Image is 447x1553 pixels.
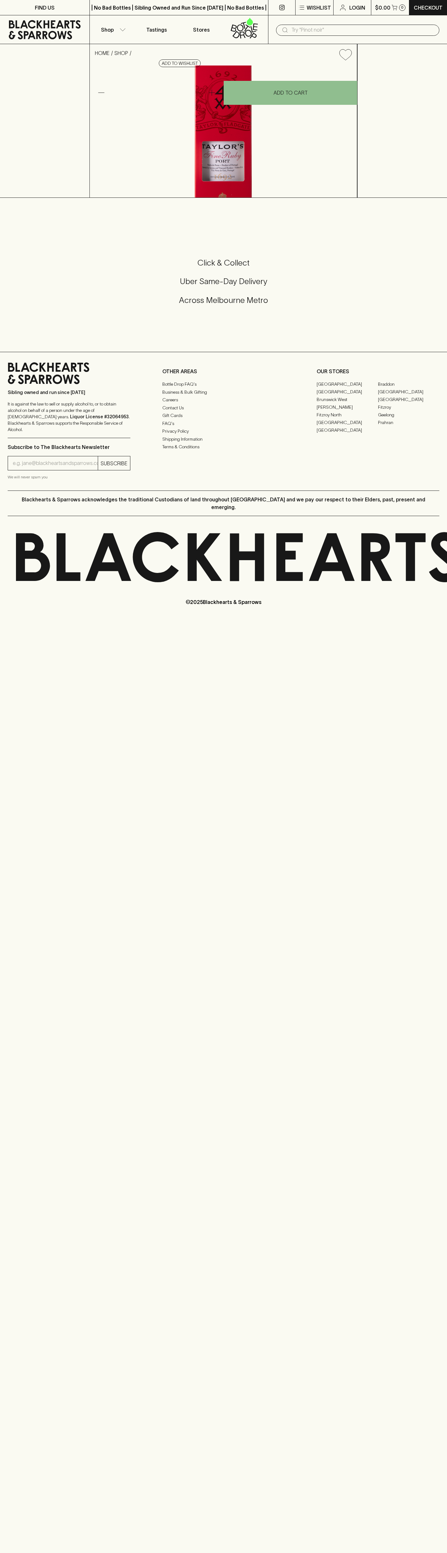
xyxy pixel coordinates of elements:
[8,389,130,396] p: Sibling owned and run since [DATE]
[378,403,439,411] a: Fitzroy
[317,367,439,375] p: OUR STORES
[401,6,404,9] p: 0
[98,456,130,470] button: SUBSCRIBE
[8,276,439,287] h5: Uber Same-Day Delivery
[8,232,439,339] div: Call to action block
[317,388,378,396] a: [GEOGRAPHIC_DATA]
[70,414,129,419] strong: Liquor License #32064953
[378,396,439,403] a: [GEOGRAPHIC_DATA]
[378,380,439,388] a: Braddon
[317,380,378,388] a: [GEOGRAPHIC_DATA]
[13,458,98,468] input: e.g. jane@blackheartsandsparrows.com.au
[159,59,201,67] button: Add to wishlist
[8,295,439,305] h5: Across Melbourne Metro
[8,474,130,480] p: We will never spam you
[317,426,378,434] a: [GEOGRAPHIC_DATA]
[134,15,179,44] a: Tastings
[162,396,285,404] a: Careers
[114,50,128,56] a: SHOP
[378,411,439,419] a: Geelong
[162,388,285,396] a: Business & Bulk Gifting
[179,15,224,44] a: Stores
[101,26,114,34] p: Shop
[162,428,285,435] a: Privacy Policy
[317,396,378,403] a: Brunswick West
[378,419,439,426] a: Prahran
[375,4,390,12] p: $0.00
[162,443,285,451] a: Terms & Conditions
[8,443,130,451] p: Subscribe to The Blackhearts Newsletter
[90,15,135,44] button: Shop
[291,25,434,35] input: Try "Pinot noir"
[274,89,308,97] p: ADD TO CART
[8,401,130,433] p: It is against the law to sell or supply alcohol to, or to obtain alcohol on behalf of a person un...
[101,460,127,467] p: SUBSCRIBE
[162,404,285,412] a: Contact Us
[162,412,285,420] a: Gift Cards
[337,47,354,63] button: Add to wishlist
[193,26,210,34] p: Stores
[307,4,331,12] p: Wishlist
[12,496,435,511] p: Blackhearts & Sparrows acknowledges the traditional Custodians of land throughout [GEOGRAPHIC_DAT...
[378,388,439,396] a: [GEOGRAPHIC_DATA]
[317,403,378,411] a: [PERSON_NAME]
[8,258,439,268] h5: Click & Collect
[162,381,285,388] a: Bottle Drop FAQ's
[95,50,110,56] a: HOME
[90,66,357,197] img: 38675.png
[317,411,378,419] a: Fitzroy North
[414,4,443,12] p: Checkout
[349,4,365,12] p: Login
[224,81,357,105] button: ADD TO CART
[162,367,285,375] p: OTHER AREAS
[35,4,55,12] p: FIND US
[162,435,285,443] a: Shipping Information
[317,419,378,426] a: [GEOGRAPHIC_DATA]
[146,26,167,34] p: Tastings
[162,420,285,427] a: FAQ's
